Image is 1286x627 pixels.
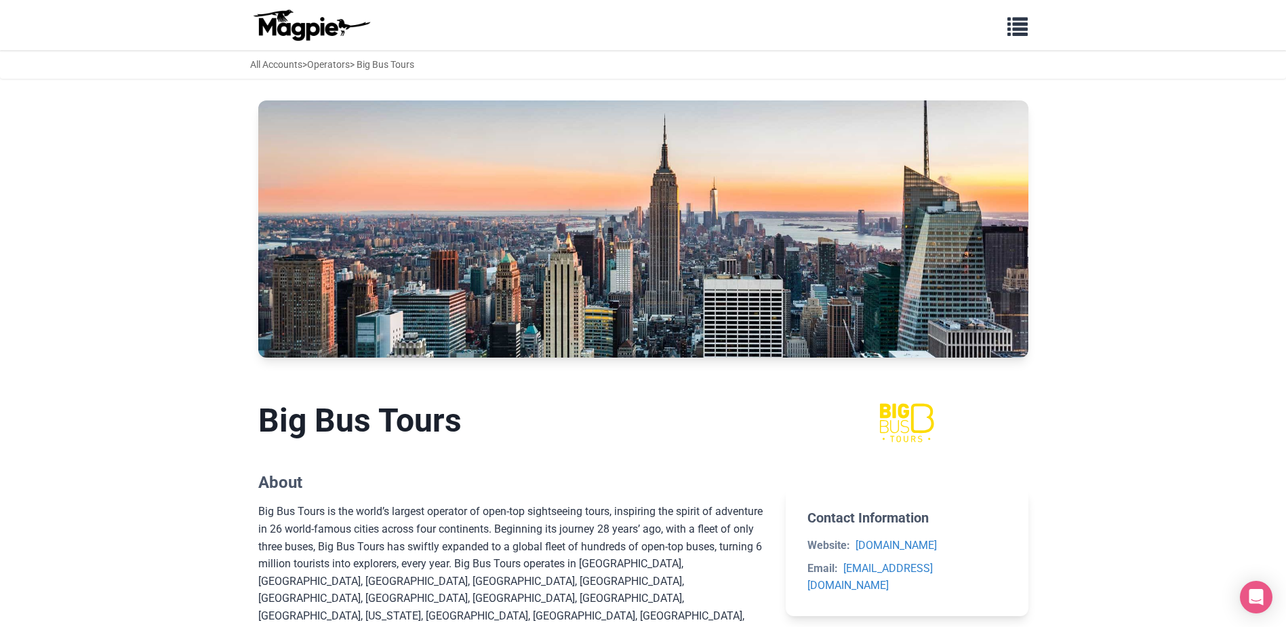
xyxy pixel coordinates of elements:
h1: Big Bus Tours [258,401,765,440]
img: logo-ab69f6fb50320c5b225c76a69d11143b.png [250,9,372,41]
h2: About [258,473,765,493]
strong: Email: [807,562,838,575]
img: Big Bus Tours banner [258,100,1028,358]
a: Operators [307,59,350,70]
h2: Contact Information [807,510,1006,526]
a: [EMAIL_ADDRESS][DOMAIN_NAME] [807,562,933,592]
a: [DOMAIN_NAME] [856,539,937,552]
a: All Accounts [250,59,302,70]
strong: Website: [807,539,850,552]
img: Big Bus Tours logo [842,401,972,444]
div: > > Big Bus Tours [250,57,414,72]
div: Open Intercom Messenger [1240,581,1272,613]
